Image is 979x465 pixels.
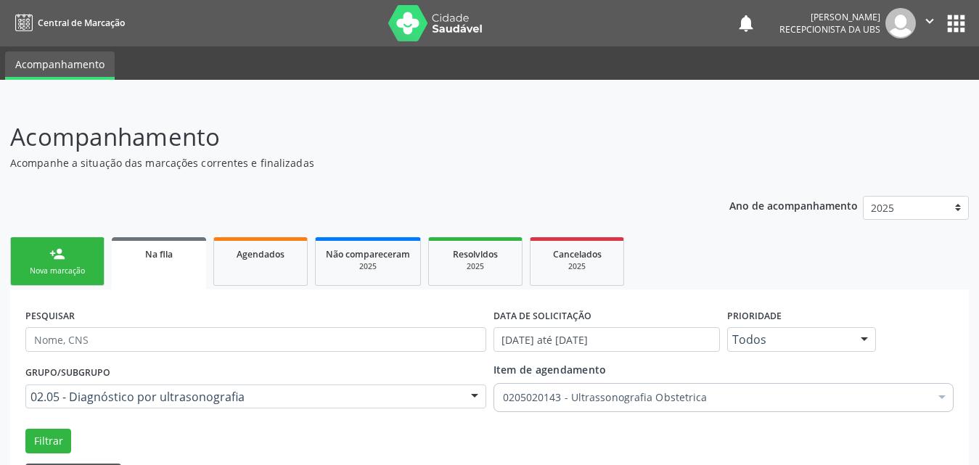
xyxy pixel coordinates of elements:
label: DATA DE SOLICITAÇÃO [493,305,591,327]
span: 02.05 - Diagnóstico por ultrasonografia [30,390,456,404]
input: Selecione um intervalo [493,327,720,352]
button: notifications [736,13,756,33]
label: PESQUISAR [25,305,75,327]
span: Cancelados [553,248,602,260]
div: Nova marcação [21,266,94,276]
span: Todos [732,332,846,347]
div: 2025 [439,261,512,272]
input: Nome, CNS [25,327,486,352]
span: Resolvidos [453,248,498,260]
a: Central de Marcação [10,11,125,35]
p: Ano de acompanhamento [729,196,858,214]
button: apps [943,11,969,36]
span: Recepcionista da UBS [779,23,880,36]
span: Item de agendamento [493,363,607,376]
div: person_add [49,246,65,262]
i:  [922,13,938,29]
span: Não compareceram [326,248,410,260]
label: Prioridade [727,305,782,327]
p: Acompanhamento [10,119,681,155]
button:  [916,8,943,38]
label: Grupo/Subgrupo [25,362,110,384]
span: Agendados [237,248,284,260]
div: 2025 [541,261,613,272]
img: img [885,8,916,38]
span: Central de Marcação [38,17,125,29]
span: Na fila [145,248,173,260]
div: 2025 [326,261,410,272]
div: [PERSON_NAME] [779,11,880,23]
span: 0205020143 - Ultrassonografia Obstetrica [503,390,930,405]
p: Acompanhe a situação das marcações correntes e finalizadas [10,155,681,170]
a: Acompanhamento [5,52,115,80]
